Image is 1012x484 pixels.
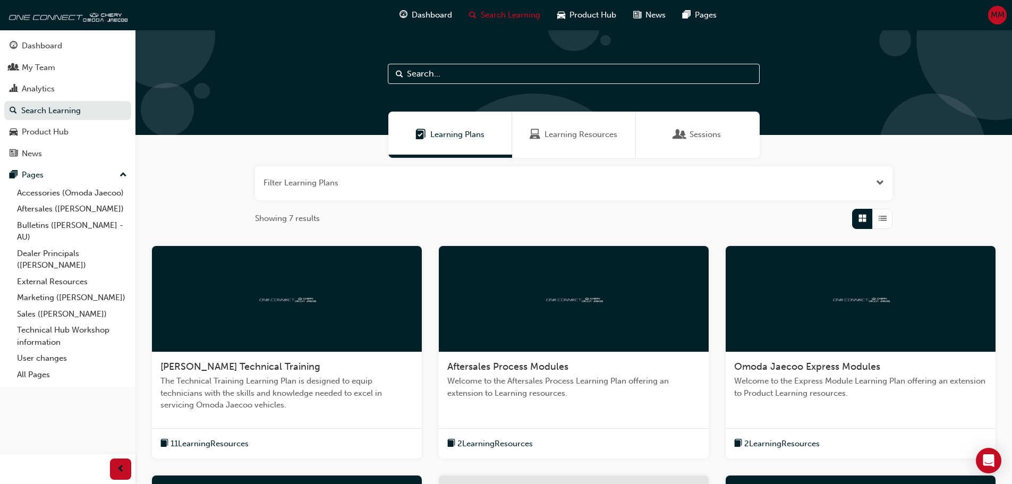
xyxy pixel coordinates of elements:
span: Learning Resources [545,129,617,141]
a: Learning ResourcesLearning Resources [512,112,636,158]
span: chart-icon [10,84,18,94]
div: Open Intercom Messenger [976,448,1001,473]
a: Technical Hub Workshop information [13,322,131,350]
a: Dealer Principals ([PERSON_NAME]) [13,245,131,274]
img: oneconnect [831,293,890,303]
span: The Technical Training Learning Plan is designed to equip technicians with the skills and knowled... [160,375,413,411]
a: SessionsSessions [636,112,760,158]
img: oneconnect [5,4,127,26]
a: Search Learning [4,101,131,121]
input: Search... [388,64,760,84]
button: DashboardMy TeamAnalyticsSearch LearningProduct HubNews [4,34,131,165]
span: MM [991,9,1005,21]
button: book-icon11LearningResources [160,437,249,451]
span: people-icon [10,63,18,73]
span: prev-icon [117,463,125,476]
span: guage-icon [399,9,407,22]
div: My Team [22,62,55,74]
a: car-iconProduct Hub [549,4,625,26]
a: Product Hub [4,122,131,142]
a: pages-iconPages [674,4,725,26]
span: 2 Learning Resources [744,438,820,450]
span: Learning Plans [415,129,426,141]
img: oneconnect [545,293,603,303]
button: book-icon2LearningResources [447,437,533,451]
span: pages-icon [10,171,18,180]
a: Analytics [4,79,131,99]
span: 2 Learning Resources [457,438,533,450]
a: search-iconSearch Learning [461,4,549,26]
span: book-icon [447,437,455,451]
span: [PERSON_NAME] Technical Training [160,361,320,372]
button: Pages [4,165,131,185]
a: News [4,144,131,164]
a: Bulletins ([PERSON_NAME] - AU) [13,217,131,245]
a: oneconnect[PERSON_NAME] Technical TrainingThe Technical Training Learning Plan is designed to equ... [152,246,422,459]
span: Welcome to the Express Module Learning Plan offering an extension to Product Learning resources. [734,375,987,399]
span: 11 Learning Resources [171,438,249,450]
span: news-icon [633,9,641,22]
span: News [645,9,666,21]
span: Pages [695,9,717,21]
span: book-icon [734,437,742,451]
span: search-icon [469,9,477,22]
span: Sessions [675,129,685,141]
span: news-icon [10,149,18,159]
span: search-icon [10,106,17,116]
span: Omoda Jaecoo Express Modules [734,361,880,372]
div: Product Hub [22,126,69,138]
a: All Pages [13,367,131,383]
span: Learning Resources [530,129,540,141]
a: My Team [4,58,131,78]
a: External Resources [13,274,131,290]
span: List [879,213,887,225]
span: book-icon [160,437,168,451]
button: MM [988,6,1007,24]
a: Aftersales ([PERSON_NAME]) [13,201,131,217]
span: Sessions [690,129,721,141]
span: Showing 7 results [255,213,320,225]
span: car-icon [557,9,565,22]
span: Search [396,68,403,80]
span: Welcome to the Aftersales Process Learning Plan offering an extension to Learning resources. [447,375,700,399]
a: Sales ([PERSON_NAME]) [13,306,131,322]
span: Learning Plans [430,129,484,141]
div: Analytics [22,83,55,95]
a: news-iconNews [625,4,674,26]
span: car-icon [10,128,18,137]
img: oneconnect [258,293,316,303]
a: User changes [13,350,131,367]
div: Dashboard [22,40,62,52]
button: book-icon2LearningResources [734,437,820,451]
a: Accessories (Omoda Jaecoo) [13,185,131,201]
a: oneconnectAftersales Process ModulesWelcome to the Aftersales Process Learning Plan offering an e... [439,246,709,459]
span: guage-icon [10,41,18,51]
div: Pages [22,169,44,181]
a: Marketing ([PERSON_NAME]) [13,290,131,306]
span: pages-icon [683,9,691,22]
span: up-icon [120,168,127,182]
span: Grid [858,213,866,225]
button: Open the filter [876,177,884,189]
a: oneconnectOmoda Jaecoo Express ModulesWelcome to the Express Module Learning Plan offering an ext... [726,246,996,459]
a: Dashboard [4,36,131,56]
a: guage-iconDashboard [391,4,461,26]
span: Search Learning [481,9,540,21]
span: Dashboard [412,9,452,21]
span: Aftersales Process Modules [447,361,568,372]
a: Learning PlansLearning Plans [388,112,512,158]
span: Product Hub [569,9,616,21]
div: News [22,148,42,160]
